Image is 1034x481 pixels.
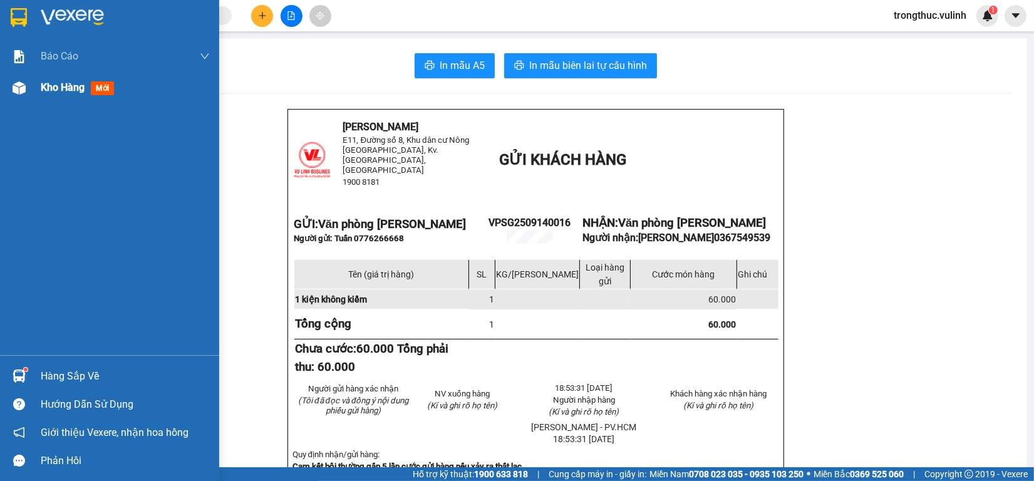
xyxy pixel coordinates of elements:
[292,450,380,459] span: Quy định nhận/gửi hàng:
[714,232,770,244] span: 0367549539
[689,469,804,479] strong: 0708 023 035 - 0935 103 250
[287,11,296,20] span: file-add
[556,383,613,393] span: 18:53:31 [DATE]
[13,81,26,95] img: warehouse-icon
[554,434,615,444] span: 18:53:31 [DATE]
[529,58,647,73] span: In mẫu biên lai tự cấu hình
[638,232,770,244] span: [PERSON_NAME]
[258,11,267,20] span: plus
[294,234,404,243] span: Người gửi: Tuấn 0776266668
[913,467,915,481] span: |
[504,53,657,78] button: printerIn mẫu biên lai tự cấu hình
[308,384,398,393] span: Người gửi hàng xác nhận
[298,396,408,415] em: (Tôi đã đọc và đồng ý nội dung phiếu gửi hàng)
[814,467,904,481] span: Miền Bắc
[489,294,494,304] span: 1
[1010,10,1021,21] span: caret-down
[982,10,993,21] img: icon-new-feature
[38,71,75,80] span: 1900 8181
[38,22,133,69] span: E11, Đường số 8, Khu dân cư Nông [GEOGRAPHIC_DATA], Kv.[GEOGRAPHIC_DATA], [GEOGRAPHIC_DATA]
[13,427,25,438] span: notification
[41,452,210,470] div: Phản hồi
[294,142,331,178] img: logo
[343,121,419,133] span: [PERSON_NAME]
[13,455,25,467] span: message
[200,51,210,61] span: down
[295,342,448,374] strong: Chưa cước:
[13,398,25,410] span: question-circle
[499,151,626,168] span: GỬI KHÁCH HÀNG
[514,60,524,72] span: printer
[489,217,571,229] span: VPSG2509140016
[11,8,27,27] img: logo-vxr
[495,260,579,289] td: KG/[PERSON_NAME]
[630,260,737,289] td: Cước món hàng
[553,395,615,405] span: Người nhập hàng
[41,395,210,414] div: Hướng dẫn sử dụng
[435,389,490,398] span: NV xuống hàng
[989,6,998,14] sup: 1
[991,6,995,14] span: 1
[1005,5,1026,27] button: caret-down
[549,407,619,416] span: (Kí và ghi rõ họ tên)
[469,260,495,289] td: SL
[582,216,766,230] strong: NHẬN:
[295,317,351,331] strong: Tổng cộng
[549,467,646,481] span: Cung cấp máy in - giấy in:
[281,5,302,27] button: file-add
[343,135,470,175] span: E11, Đường số 8, Khu dân cư Nông [GEOGRAPHIC_DATA], Kv.[GEOGRAPHIC_DATA], [GEOGRAPHIC_DATA]
[38,8,113,20] span: [PERSON_NAME]
[24,368,28,371] sup: 1
[41,367,210,386] div: Hàng sắp về
[316,11,324,20] span: aim
[295,342,448,374] span: 60.000 Tổng phải thu: 60.000
[807,472,810,477] span: ⚪️
[850,469,904,479] strong: 0369 525 060
[670,389,767,398] span: Khách hàng xác nhận hàng
[618,216,766,230] span: Văn phòng [PERSON_NAME]
[13,50,26,63] img: solution-icon
[884,8,976,23] span: trongthuc.vulinh
[91,81,114,95] span: mới
[295,294,367,304] span: 1 kiện không kiểm
[537,467,539,481] span: |
[579,260,630,289] td: Loại hàng gửi
[292,462,522,471] strong: Cam kết bồi thường gấp 5 lần cước gửi hàng nếu xảy ra thất lạc
[649,467,804,481] span: Miền Nam
[6,33,36,70] img: logo
[309,5,331,27] button: aim
[683,401,753,410] span: (Kí và ghi rõ họ tên)
[489,319,494,329] span: 1
[582,232,770,244] strong: Người nhận:
[294,260,469,289] td: Tên (giá trị hàng)
[343,177,380,187] span: 1900 8181
[532,422,637,432] span: [PERSON_NAME] - PV.HCM
[474,469,528,479] strong: 1900 633 818
[41,81,85,93] span: Kho hàng
[708,319,736,329] span: 60.000
[41,48,78,64] span: Báo cáo
[41,425,189,440] span: Giới thiệu Vexere, nhận hoa hồng
[415,53,495,78] button: printerIn mẫu A5
[425,60,435,72] span: printer
[251,5,273,27] button: plus
[318,217,466,231] span: Văn phòng [PERSON_NAME]
[737,260,779,289] td: Ghi chú
[13,370,26,383] img: warehouse-icon
[294,217,466,231] strong: GỬI:
[137,43,264,60] span: GỬI KHÁCH HÀNG
[427,401,497,410] span: (Kí và ghi rõ họ tên)
[413,467,528,481] span: Hỗ trợ kỹ thuật:
[708,294,736,304] span: 60.000
[440,58,485,73] span: In mẫu A5
[964,470,973,478] span: copyright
